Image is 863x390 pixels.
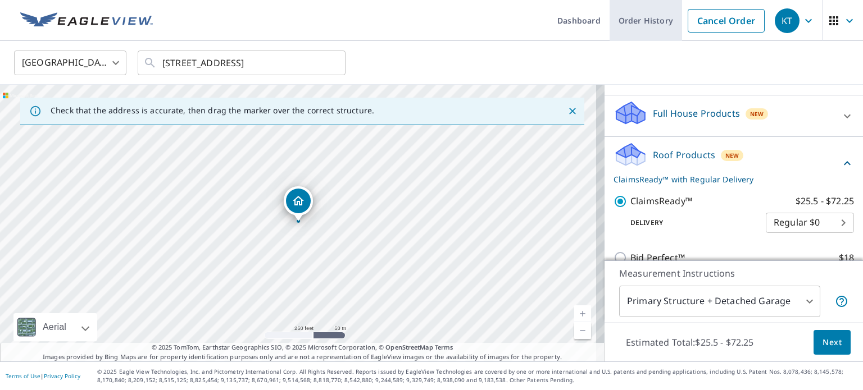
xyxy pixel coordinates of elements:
[14,47,126,79] div: [GEOGRAPHIC_DATA]
[435,343,453,351] a: Terms
[766,207,854,238] div: Regular $0
[814,330,851,355] button: Next
[6,372,40,380] a: Terms of Use
[617,330,763,355] p: Estimated Total: $25.5 - $72.25
[725,151,739,160] span: New
[614,141,854,185] div: Roof ProductsNewClaimsReady™ with Regular Delivery
[796,194,854,208] p: $25.5 - $72.25
[614,173,841,185] p: ClaimsReady™ with Regular Delivery
[162,47,323,79] input: Search by address or latitude-longitude
[653,107,740,120] p: Full House Products
[619,267,848,280] p: Measurement Instructions
[39,313,70,341] div: Aerial
[835,295,848,308] span: Your report will include the primary structure and a detached garage if one exists.
[775,8,800,33] div: KT
[614,100,854,132] div: Full House ProductsNew
[152,343,453,352] span: © 2025 TomTom, Earthstar Geographics SIO, © 2025 Microsoft Corporation, ©
[614,218,766,228] p: Delivery
[823,336,842,350] span: Next
[688,9,765,33] a: Cancel Order
[630,194,692,208] p: ClaimsReady™
[97,368,857,384] p: © 2025 Eagle View Technologies, Inc. and Pictometry International Corp. All Rights Reserved. Repo...
[574,322,591,339] a: Current Level 17, Zoom Out
[20,12,153,29] img: EV Logo
[574,305,591,322] a: Current Level 17, Zoom In
[653,148,715,162] p: Roof Products
[750,109,764,118] span: New
[51,105,374,116] p: Check that the address is accurate, then drag the marker over the correct structure.
[44,372,80,380] a: Privacy Policy
[619,286,820,317] div: Primary Structure + Detached Garage
[565,104,580,118] button: Close
[13,313,97,341] div: Aerial
[6,373,80,379] p: |
[839,251,854,265] p: $18
[284,186,313,221] div: Dropped pin, building 1, Residential property, 5253 S Francisco Ave Chicago, IL 60632
[630,251,685,265] p: Bid Perfect™
[385,343,433,351] a: OpenStreetMap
